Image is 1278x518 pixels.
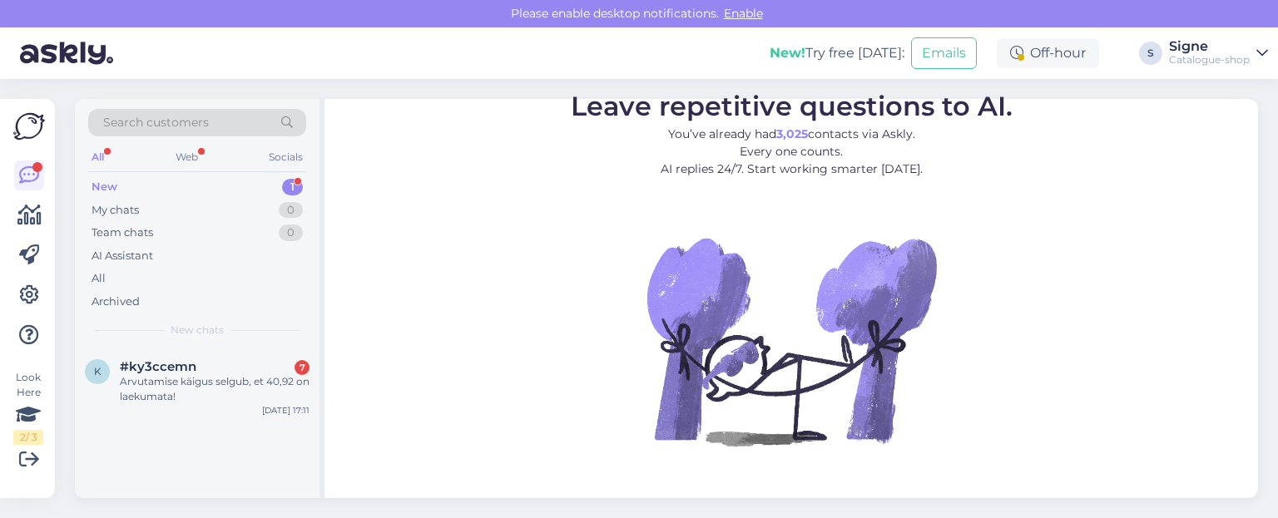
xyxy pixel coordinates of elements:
[103,114,209,131] span: Search customers
[1169,40,1250,53] div: Signe
[92,179,117,195] div: New
[120,374,310,404] div: Arvutamise käigus selgub, et 40,92 on laekumata!
[171,323,224,338] span: New chats
[262,404,310,417] div: [DATE] 17:11
[92,224,153,241] div: Team chats
[279,202,303,219] div: 0
[571,126,1013,178] p: You’ve already had contacts via Askly. Every one counts. AI replies 24/7. Start working smarter [...
[265,146,306,168] div: Socials
[94,365,102,377] span: k
[1139,42,1162,65] div: S
[776,126,808,141] b: 3,025
[120,359,196,374] span: #ky3ccemn
[997,38,1099,68] div: Off-hour
[1169,40,1268,67] a: SigneCatalogue-shop
[1169,53,1250,67] div: Catalogue-shop
[92,270,106,287] div: All
[719,6,768,21] span: Enable
[282,179,303,195] div: 1
[295,360,310,375] div: 7
[641,191,941,491] img: No Chat active
[911,37,977,69] button: Emails
[13,112,45,141] img: Askly Logo
[88,146,107,168] div: All
[279,224,303,241] div: 0
[770,43,904,63] div: Try free [DATE]:
[172,146,201,168] div: Web
[571,90,1013,122] span: Leave repetitive questions to AI.
[13,430,43,445] div: 2 / 3
[92,294,140,310] div: Archived
[770,45,805,61] b: New!
[92,202,139,219] div: My chats
[92,248,153,264] div: AI Assistant
[13,370,43,445] div: Look Here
